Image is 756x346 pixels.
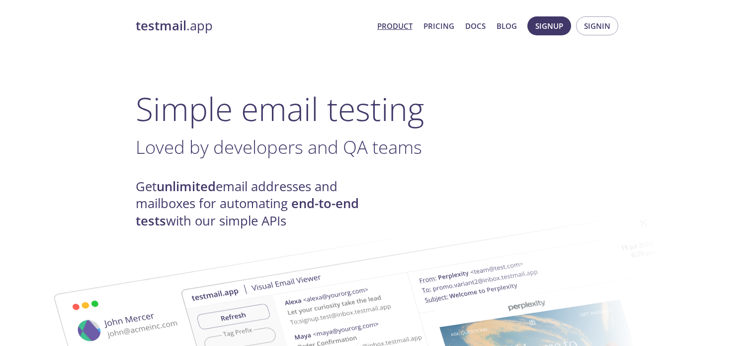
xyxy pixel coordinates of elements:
span: Signup [535,19,563,32]
strong: end-to-end tests [136,195,359,229]
button: Signup [527,16,571,35]
a: Product [377,19,413,32]
a: Pricing [423,19,454,32]
a: testmail.app [136,17,369,34]
span: Signin [584,19,610,32]
strong: testmail [136,17,186,34]
h4: Get email addresses and mailboxes for automating with our simple APIs [136,178,378,230]
a: Blog [497,19,517,32]
button: Signin [576,16,618,35]
a: Docs [465,19,486,32]
h1: Simple email testing [136,90,621,128]
strong: unlimited [157,178,216,195]
span: Loved by developers and QA teams [136,134,422,159]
